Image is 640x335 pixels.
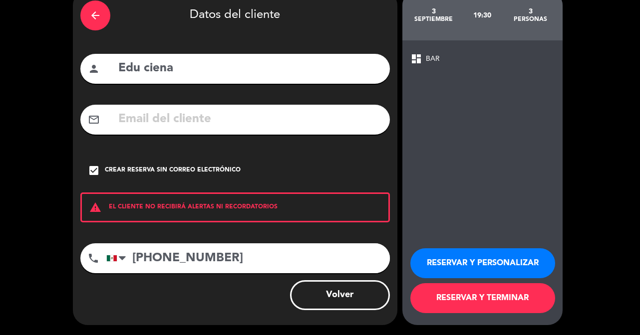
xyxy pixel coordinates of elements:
input: Email del cliente [117,109,382,130]
button: RESERVAR Y TERMINAR [410,283,555,313]
input: Nombre del cliente [117,58,382,79]
i: person [88,63,100,75]
div: 3 [410,7,458,15]
div: Crear reserva sin correo electrónico [105,166,241,175]
i: mail_outline [88,114,100,126]
i: warning [82,201,109,213]
i: arrow_back [89,9,101,21]
div: Mexico (México): +52 [107,244,130,273]
i: phone [87,252,99,264]
div: EL CLIENTE NO RECIBIRÁ ALERTAS NI RECORDATORIOS [80,192,390,222]
div: personas [506,15,555,23]
button: Volver [290,280,390,310]
span: dashboard [410,53,422,65]
i: check_box [88,165,100,176]
div: 3 [506,7,555,15]
button: RESERVAR Y PERSONALIZAR [410,248,555,278]
span: BAR [426,53,440,65]
input: Número de teléfono... [106,243,390,273]
div: septiembre [410,15,458,23]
